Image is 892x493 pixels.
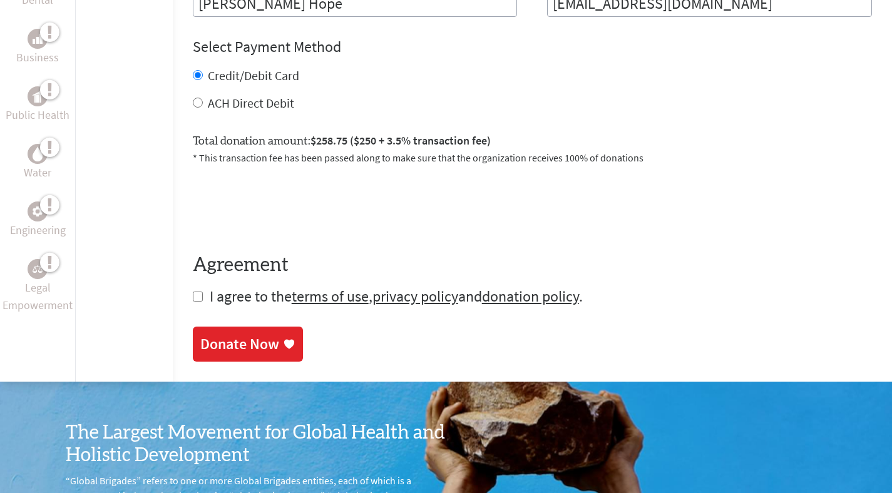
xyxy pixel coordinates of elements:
img: Business [33,34,43,44]
a: BusinessBusiness [16,29,59,66]
a: Public HealthPublic Health [6,86,69,124]
a: privacy policy [372,287,458,306]
p: Legal Empowerment [3,279,73,314]
div: Public Health [28,86,48,106]
a: Donate Now [193,327,303,362]
p: Water [24,164,51,181]
div: Business [28,29,48,49]
div: Donate Now [200,334,279,354]
img: Legal Empowerment [33,265,43,273]
p: * This transaction fee has been passed along to make sure that the organization receives 100% of ... [193,150,872,165]
span: I agree to the , and . [210,287,583,306]
img: Engineering [33,206,43,216]
a: WaterWater [24,144,51,181]
div: Legal Empowerment [28,259,48,279]
a: EngineeringEngineering [10,201,66,239]
img: Public Health [33,90,43,103]
div: Engineering [28,201,48,221]
div: Water [28,144,48,164]
p: Public Health [6,106,69,124]
a: donation policy [482,287,579,306]
span: $258.75 ($250 + 3.5% transaction fee) [310,133,491,148]
a: terms of use [292,287,369,306]
h4: Agreement [193,254,872,277]
label: Total donation amount: [193,132,491,150]
a: Legal EmpowermentLegal Empowerment [3,259,73,314]
p: Business [16,49,59,66]
img: Water [33,147,43,161]
iframe: reCAPTCHA [193,180,383,229]
p: Engineering [10,221,66,239]
label: Credit/Debit Card [208,68,299,83]
h4: Select Payment Method [193,37,872,57]
h3: The Largest Movement for Global Health and Holistic Development [66,422,446,467]
label: ACH Direct Debit [208,95,294,111]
